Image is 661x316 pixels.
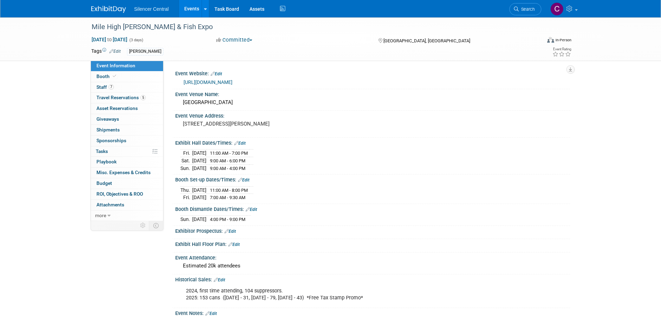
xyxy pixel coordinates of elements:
[214,36,255,44] button: Committed
[91,125,163,135] a: Shipments
[180,157,192,165] td: Sat.
[96,202,124,207] span: Attachments
[91,6,126,13] img: ExhibitDay
[127,48,163,55] div: [PERSON_NAME]
[181,284,494,305] div: 2024, first time attending, 104 suppressors. 2025: 153 cans ([DATE] - 31, [DATE] - 79, [DATE] - 4...
[180,97,565,108] div: [GEOGRAPHIC_DATA]
[91,103,163,114] a: Asset Reservations
[96,95,146,100] span: Travel Reservations
[96,148,108,154] span: Tasks
[96,191,143,197] span: ROI, Objectives & ROO
[519,7,535,12] span: Search
[210,188,248,193] span: 11:00 AM - 8:00 PM
[96,180,112,186] span: Budget
[550,2,563,16] img: Cade Cox
[210,166,245,171] span: 9:00 AM - 4:00 PM
[175,274,570,283] div: Historical Sales:
[134,6,169,12] span: Silencer Central
[184,79,232,85] a: [URL][DOMAIN_NAME]
[91,200,163,210] a: Attachments
[91,211,163,221] a: more
[238,178,249,182] a: Edit
[246,207,257,212] a: Edit
[500,36,572,46] div: Event Format
[214,277,225,282] a: Edit
[91,189,163,199] a: ROI, Objectives & ROO
[180,164,192,172] td: Sun.
[175,89,570,98] div: Event Venue Name:
[175,204,570,213] div: Booth Dismantle Dates/Times:
[224,229,236,234] a: Edit
[96,116,119,122] span: Giveaways
[180,261,565,271] div: Estimated 20k attendees
[205,311,217,316] a: Edit
[109,84,114,89] span: 7
[210,217,245,222] span: 4:00 PM - 9:00 PM
[91,168,163,178] a: Misc. Expenses & Credits
[175,138,570,147] div: Exhibit Hall Dates/Times:
[109,49,121,54] a: Edit
[234,141,246,146] a: Edit
[192,164,206,172] td: [DATE]
[91,136,163,146] a: Sponsorships
[175,111,570,119] div: Event Venue Address:
[91,178,163,189] a: Budget
[175,68,570,77] div: Event Website:
[149,221,163,230] td: Toggle Event Tabs
[183,121,332,127] pre: [STREET_ADDRESS][PERSON_NAME]
[192,186,206,194] td: [DATE]
[210,195,245,200] span: 7:00 AM - 9:30 AM
[89,21,531,33] div: Mile High [PERSON_NAME] & Fish Expo
[210,158,245,163] span: 9:00 AM - 6:00 PM
[91,36,128,43] span: [DATE] [DATE]
[141,95,146,100] span: 5
[96,159,117,164] span: Playbook
[228,242,240,247] a: Edit
[95,213,106,218] span: more
[175,253,570,261] div: Event Attendance:
[96,105,138,111] span: Asset Reservations
[552,48,571,51] div: Event Rating
[192,194,206,201] td: [DATE]
[509,3,541,15] a: Search
[192,150,206,157] td: [DATE]
[96,63,135,68] span: Event Information
[91,48,121,55] td: Tags
[383,38,470,43] span: [GEOGRAPHIC_DATA], [GEOGRAPHIC_DATA]
[180,194,192,201] td: Fri.
[96,127,120,133] span: Shipments
[175,239,570,248] div: Exhibit Hall Floor Plan:
[96,84,114,90] span: Staff
[180,216,192,223] td: Sun.
[91,61,163,71] a: Event Information
[106,37,113,42] span: to
[96,74,118,79] span: Booth
[210,151,248,156] span: 11:00 AM - 7:00 PM
[192,157,206,165] td: [DATE]
[96,138,126,143] span: Sponsorships
[180,150,192,157] td: Fri.
[91,146,163,157] a: Tasks
[555,37,571,43] div: In-Person
[91,82,163,93] a: Staff7
[91,93,163,103] a: Travel Reservations5
[91,71,163,82] a: Booth
[175,174,570,183] div: Booth Set-up Dates/Times:
[91,157,163,167] a: Playbook
[175,226,570,235] div: Exhibitor Prospectus:
[129,38,143,42] span: (3 days)
[192,216,206,223] td: [DATE]
[113,74,116,78] i: Booth reservation complete
[91,114,163,125] a: Giveaways
[180,186,192,194] td: Thu.
[137,221,149,230] td: Personalize Event Tab Strip
[96,170,151,175] span: Misc. Expenses & Credits
[211,71,222,76] a: Edit
[547,37,554,43] img: Format-Inperson.png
